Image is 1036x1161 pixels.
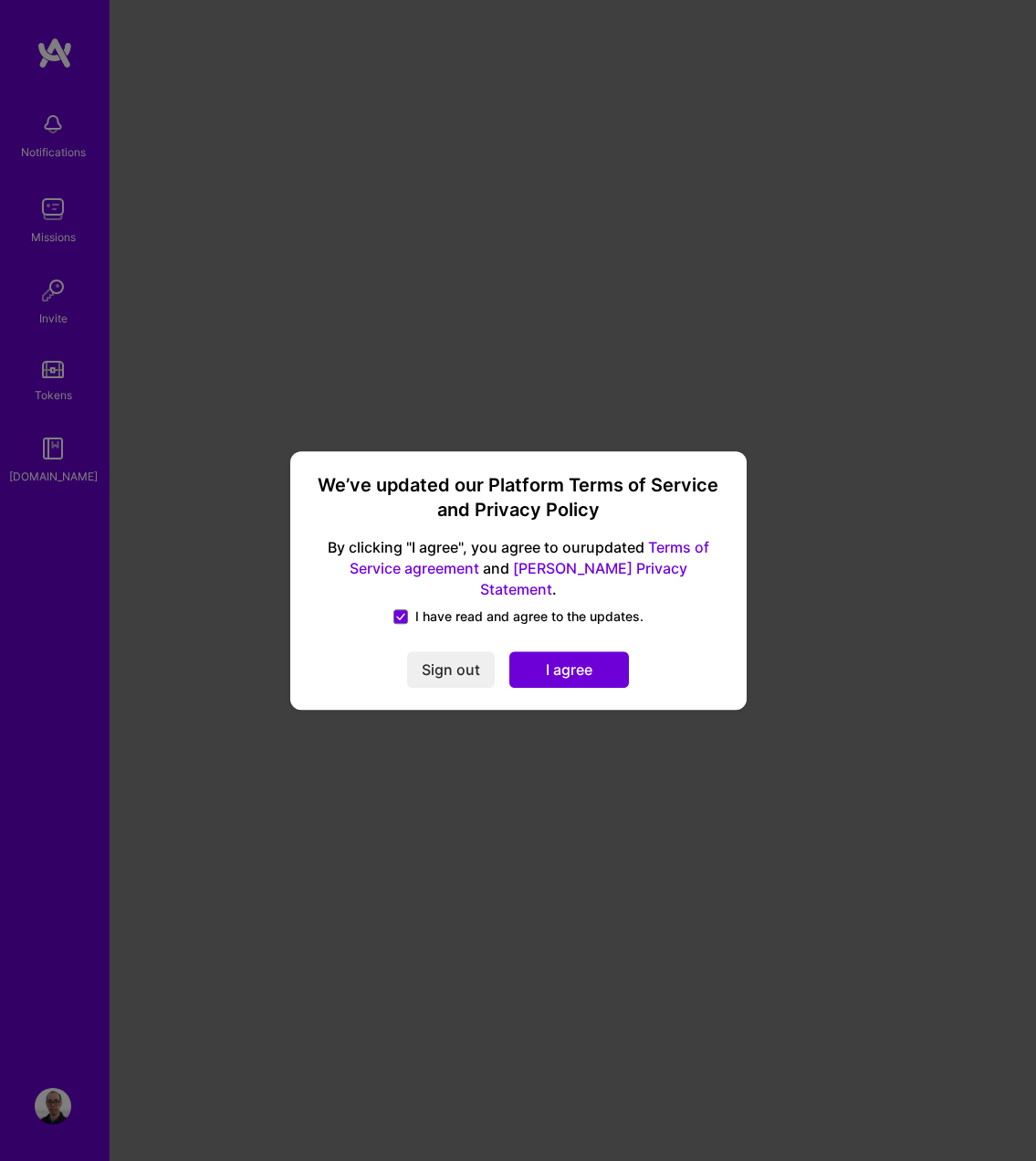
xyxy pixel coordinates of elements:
[407,651,495,688] button: Sign out
[480,559,687,598] a: [PERSON_NAME] Privacy Statement
[312,538,725,601] span: By clicking "I agree", you agree to our updated and .
[415,607,644,626] span: I have read and agree to the updates.
[312,473,725,523] h3: We’ve updated our Platform Terms of Service and Privacy Policy
[350,539,709,578] a: Terms of Service agreement
[509,651,629,688] button: I agree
